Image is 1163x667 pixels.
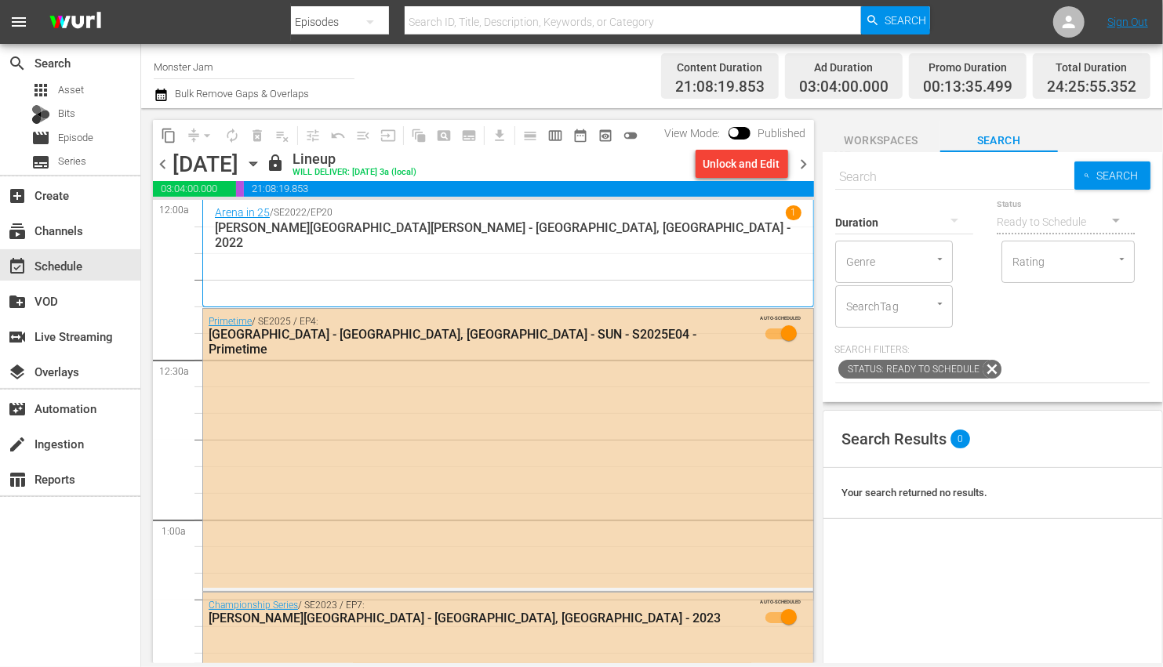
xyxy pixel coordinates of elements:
[572,128,588,143] span: date_range_outlined
[598,128,613,143] span: preview_outlined
[274,207,311,218] p: SE2022 /
[618,123,643,148] span: 24 hours Lineup View is OFF
[215,206,270,219] a: Arena in 25
[209,600,725,625] div: / SE2023 / EP7:
[173,151,238,177] div: [DATE]
[31,153,50,172] span: Series
[835,343,1150,357] p: Search Filters:
[703,150,780,178] div: Unlock and Edit
[950,430,970,448] span: 0
[1047,56,1136,78] div: Total Duration
[675,56,765,78] div: Content Duration
[923,78,1012,96] span: 00:13:35.499
[209,316,725,357] div: / SE2025 / EP4:
[8,400,27,419] span: Automation
[295,120,325,150] span: Customize Events
[790,207,796,218] p: 1
[593,123,618,148] span: View Backup
[729,127,740,138] span: Toggle to switch from Published to Draft view.
[8,292,27,311] span: VOD
[623,128,638,143] span: toggle_off
[311,207,333,218] p: EP20
[8,363,27,382] span: Overlays
[31,105,50,124] div: Bits
[8,257,27,276] span: Schedule
[940,131,1058,150] span: Search
[794,154,814,174] span: chevron_right
[376,123,401,148] span: Update Metadata from Key Asset
[58,154,86,169] span: Series
[1074,161,1150,190] button: Search
[1114,252,1129,266] button: Open
[236,181,244,197] span: 00:13:35.499
[244,181,814,197] span: 21:08:19.853
[512,120,543,150] span: Day Calendar View
[799,78,889,96] span: 03:04:00.000
[209,611,725,625] div: [PERSON_NAME][GEOGRAPHIC_DATA] - [GEOGRAPHIC_DATA], [GEOGRAPHIC_DATA] - 2023
[799,56,889,78] div: Ad Duration
[215,220,801,250] p: [PERSON_NAME][GEOGRAPHIC_DATA][PERSON_NAME] - [GEOGRAPHIC_DATA], [GEOGRAPHIC_DATA] - 2022
[842,430,947,448] span: Search Results
[325,123,351,148] span: Revert to Primary Episode
[173,88,309,100] span: Bulk Remove Gaps & Overlaps
[266,154,285,172] span: lock
[657,127,729,140] span: View Mode:
[1107,16,1148,28] a: Sign Out
[761,598,801,605] span: AUTO-SCHEDULED
[456,123,482,148] span: Create Series Block
[932,252,947,266] button: Open
[209,600,298,611] a: Championship Series
[838,360,983,379] span: Status: Ready to Schedule
[750,127,814,140] span: Published
[997,200,1135,244] div: Ready to Schedule
[696,150,788,178] button: Unlock and Edit
[401,120,431,150] span: Refresh All Search Blocks
[8,328,27,346] span: Live Streaming
[31,81,50,100] span: Asset
[8,470,27,489] span: Reports
[351,123,376,148] span: Fill episodes with ad slates
[431,123,456,148] span: Create Search Block
[761,314,801,321] span: AUTO-SCHEDULED
[885,6,926,34] span: Search
[156,123,181,148] span: Copy Lineup
[209,316,252,327] a: Primetime
[38,4,113,41] img: ans4CAIJ8jUAAAAAAAAAAAAAAAAAAAAAAAAgQb4GAAAAAAAAAAAAAAAAAAAAAAAAJMjXAAAAAAAAAAAAAAAAAAAAAAAAgAT5G...
[8,54,27,73] span: Search
[547,128,563,143] span: calendar_view_week_outlined
[153,181,236,197] span: 03:04:00.000
[58,82,84,98] span: Asset
[861,6,930,34] button: Search
[58,106,75,121] span: Bits
[1090,161,1150,190] span: Search
[153,154,173,174] span: chevron_left
[270,123,295,148] span: Clear Lineup
[58,130,93,146] span: Episode
[923,56,1012,78] div: Promo Duration
[293,150,416,168] div: Lineup
[209,327,725,357] div: [GEOGRAPHIC_DATA] - [GEOGRAPHIC_DATA], [GEOGRAPHIC_DATA] - SUN - S2025E04 - Primetime
[1047,78,1136,96] span: 24:25:55.352
[220,123,245,148] span: Loop Content
[842,487,988,498] span: Your search returned no results.
[9,13,28,31] span: menu
[8,222,27,241] span: Channels
[8,187,27,205] span: Create
[245,123,270,148] span: Select an event to delete
[543,123,568,148] span: Week Calendar View
[482,120,512,150] span: Download as CSV
[675,78,765,96] span: 21:08:19.853
[31,129,50,147] span: Episode
[568,123,593,148] span: Month Calendar View
[161,128,176,143] span: content_copy
[293,168,416,178] div: WILL DELIVER: [DATE] 3a (local)
[823,131,940,150] span: Workspaces
[270,207,274,218] p: /
[932,296,947,311] button: Open
[8,435,27,454] span: Ingestion
[181,123,220,148] span: Remove Gaps & Overlaps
